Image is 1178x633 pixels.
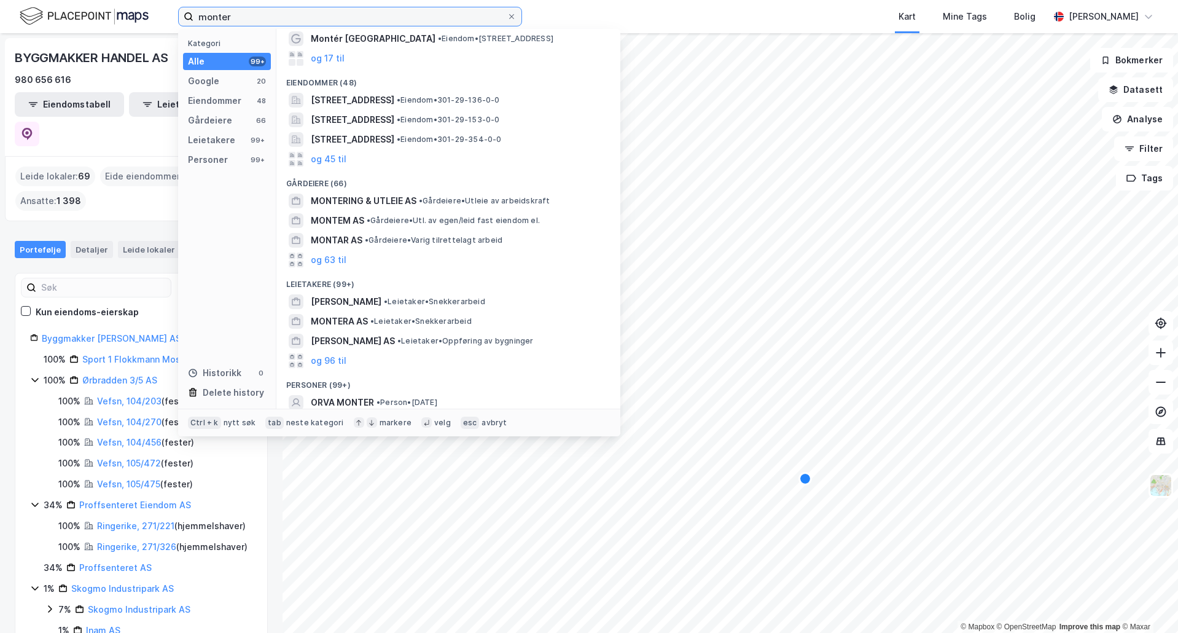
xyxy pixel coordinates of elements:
a: Vefsn, 104/270 [97,417,162,427]
span: Leietaker • Snekkerarbeid [370,316,472,326]
div: Historikk [188,366,241,380]
div: 66 [256,116,266,125]
img: logo.f888ab2527a4732fd821a326f86c7f29.svg [20,6,149,27]
span: MONTEM AS [311,213,364,228]
span: • [370,316,374,326]
div: ( fester ) [97,456,193,471]
button: Analyse [1102,107,1173,132]
span: Eiendom • 301-29-153-0-0 [397,115,500,125]
div: Eiendommer [188,93,241,108]
div: tab [265,417,284,429]
div: Ctrl + k [188,417,221,429]
div: Leietakere [188,133,235,147]
a: OpenStreetMap [997,623,1056,631]
div: 69 [177,243,192,256]
a: Improve this map [1059,623,1120,631]
a: Vefsn, 105/472 [97,458,161,468]
div: 0 [256,368,266,378]
iframe: Chat Widget [1117,574,1178,633]
button: Bokmerker [1090,48,1173,73]
div: ( fester ) [97,415,194,430]
div: 100% [44,352,66,367]
div: ( fester ) [97,394,194,409]
span: Eiendom • [STREET_ADDRESS] [438,34,553,44]
span: Eiendom • 301-29-354-0-0 [397,135,502,144]
button: og 63 til [311,253,346,267]
a: Ørbradden 3/5 AS [82,375,157,385]
button: Datasett [1098,77,1173,102]
div: ( fester ) [97,435,194,450]
div: markere [380,418,412,428]
div: 100% [44,373,66,388]
div: 100% [58,540,80,554]
span: Leietaker • Snekkerarbeid [384,297,485,307]
input: Søk [36,278,171,297]
span: • [376,398,380,407]
div: Gårdeiere [188,113,232,128]
button: Eiendomstabell [15,92,124,117]
span: Person • [DATE] [376,398,437,407]
div: ( hjemmelshaver ) [97,540,248,554]
span: • [367,216,370,225]
div: Kart [899,9,916,24]
span: Eiendom • 301-29-136-0-0 [397,95,500,105]
span: [PERSON_NAME] [311,294,381,309]
span: • [384,297,388,306]
input: Søk på adresse, matrikkel, gårdeiere, leietakere eller personer [193,7,507,26]
div: avbryt [482,418,507,428]
div: 34% [44,560,63,575]
span: MONTERA AS [311,314,368,329]
span: 1 398 [57,194,81,208]
div: Map marker [800,474,810,484]
div: [PERSON_NAME] [1069,9,1139,24]
div: 48 [256,96,266,106]
img: Z [1149,474,1172,497]
div: 100% [58,477,80,492]
div: Leietakere (99+) [276,270,620,292]
a: Vefsn, 104/203 [97,396,162,406]
div: Eiendommer (48) [276,68,620,90]
span: Leietaker • Oppføring av bygninger [397,336,534,346]
div: 7% [58,602,71,617]
div: Eide eiendommer : [100,167,193,186]
div: ( hjemmelshaver ) [97,519,246,533]
div: Ansatte : [15,191,86,211]
div: Kontrollprogram for chat [1117,574,1178,633]
span: • [419,196,423,205]
a: Skogmo Industripark AS [88,604,190,615]
span: Gårdeiere • Utleie av arbeidskraft [419,196,550,206]
div: Portefølje [15,241,66,258]
span: 69 [78,169,90,184]
button: og 96 til [311,353,346,368]
div: Personer [188,152,228,167]
a: Proffsenteret AS [79,562,152,573]
span: [STREET_ADDRESS] [311,93,394,108]
div: esc [461,417,480,429]
span: • [397,135,400,144]
span: [STREET_ADDRESS] [311,112,394,127]
div: 99+ [249,57,266,66]
div: 20 [256,76,266,86]
a: Sport 1 Flokkmann Mosjøen AS [82,354,213,364]
div: 99+ [249,135,266,145]
div: Delete history [203,385,264,400]
div: Leide lokaler : [15,167,95,186]
div: Detaljer [71,241,113,258]
a: Skogmo Industripark AS [71,583,174,594]
div: 1% [44,581,55,596]
span: MONTAR AS [311,233,362,248]
div: nytt søk [224,418,256,428]
span: ORVA MONTER [311,395,374,410]
span: Montér [GEOGRAPHIC_DATA] [311,31,435,46]
a: Byggmakker [PERSON_NAME] AS [42,333,181,344]
div: Alle [188,54,205,69]
div: neste kategori [286,418,344,428]
span: • [397,336,401,345]
div: Kun eiendoms-eierskap [36,305,139,320]
div: BYGGMAKKER HANDEL AS [15,48,171,68]
button: og 45 til [311,152,346,167]
div: Leide lokaler [118,241,197,258]
div: 980 656 616 [15,73,71,87]
button: Filter [1114,136,1173,161]
div: Personer (99+) [276,371,620,393]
